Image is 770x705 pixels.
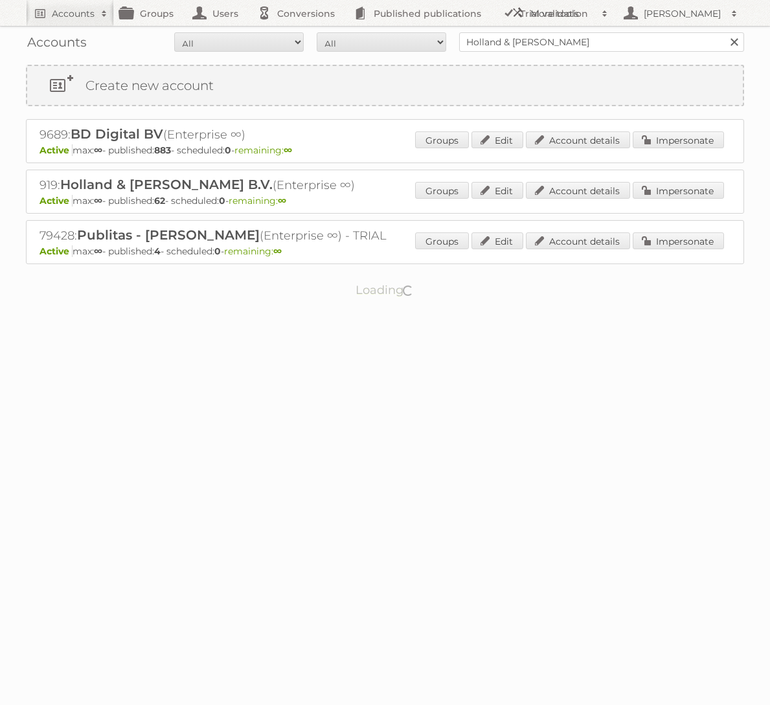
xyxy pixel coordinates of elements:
h2: More tools [530,7,595,20]
h2: Accounts [52,7,95,20]
span: Holland & [PERSON_NAME] B.V. [60,177,273,192]
a: Edit [471,232,523,249]
a: Groups [415,182,469,199]
h2: 919: (Enterprise ∞) [40,177,493,194]
p: max: - published: - scheduled: - [40,245,730,257]
span: remaining: [224,245,282,257]
strong: ∞ [273,245,282,257]
span: remaining: [229,195,286,207]
p: max: - published: - scheduled: - [40,144,730,156]
strong: 0 [219,195,225,207]
a: Account details [526,232,630,249]
h2: 9689: (Enterprise ∞) [40,126,493,143]
span: Active [40,245,73,257]
a: Impersonate [633,182,724,199]
a: Edit [471,182,523,199]
a: Groups [415,232,469,249]
a: Edit [471,131,523,148]
strong: ∞ [94,195,102,207]
span: remaining: [234,144,292,156]
span: Active [40,195,73,207]
strong: ∞ [94,144,102,156]
a: Account details [526,182,630,199]
p: max: - published: - scheduled: - [40,195,730,207]
strong: ∞ [278,195,286,207]
span: Active [40,144,73,156]
strong: 4 [154,245,161,257]
a: Account details [526,131,630,148]
h2: 79428: (Enterprise ∞) - TRIAL [40,227,493,244]
strong: 0 [225,144,231,156]
strong: ∞ [94,245,102,257]
strong: ∞ [284,144,292,156]
a: Impersonate [633,131,724,148]
p: Loading [315,277,455,303]
strong: 62 [154,195,165,207]
h2: [PERSON_NAME] [640,7,725,20]
strong: 0 [214,245,221,257]
a: Create new account [27,66,743,105]
span: Publitas - [PERSON_NAME] [77,227,260,243]
strong: 883 [154,144,171,156]
a: Groups [415,131,469,148]
span: BD Digital BV [71,126,163,142]
a: Impersonate [633,232,724,249]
